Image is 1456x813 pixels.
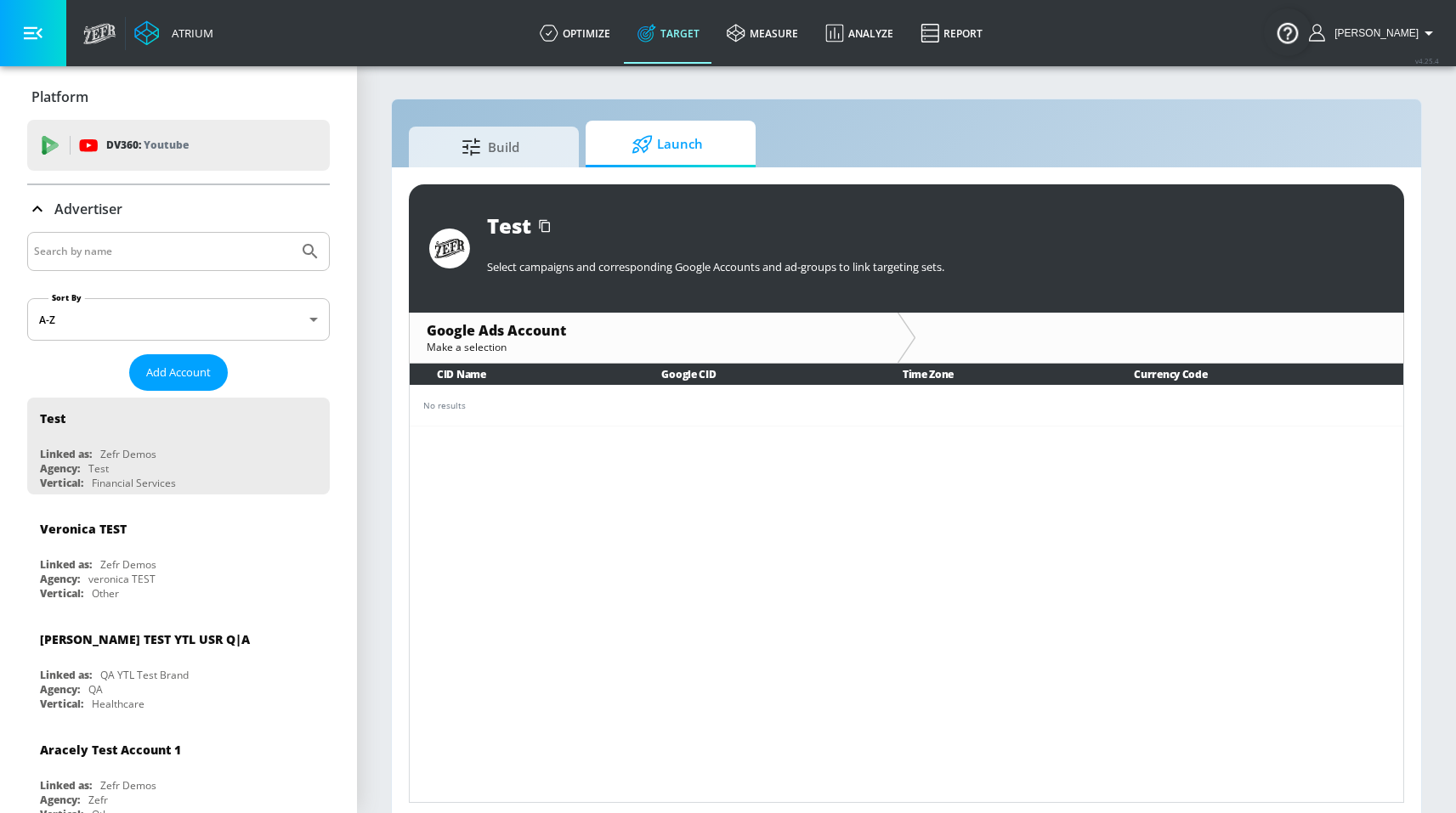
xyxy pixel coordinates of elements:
div: Agency: [40,793,80,807]
span: Add Account [146,363,211,382]
span: Build [426,127,555,167]
button: Open Resource Center [1264,8,1312,56]
div: Google Ads Account [427,321,881,340]
div: Vertical: [40,697,83,711]
span: v 4.25.4 [1415,56,1439,65]
a: Report [907,3,996,64]
div: [PERSON_NAME] TEST YTL USR Q|ALinked as:QA YTL Test BrandAgency:QAVertical:Healthcare [27,618,330,715]
div: Agency: [40,572,80,586]
div: [PERSON_NAME] TEST YTL USR Q|A [40,631,250,647]
th: Time Zone [875,364,1107,385]
div: TestLinked as:Zefr DemosAgency:TestVertical:Financial Services [27,398,330,494]
th: Google CID [634,364,875,385]
a: Target [624,3,713,64]
div: DV360: Youtube [27,120,330,171]
div: Zefr Demos [100,778,156,793]
div: Linked as: [40,778,92,793]
div: Aracely Test Account 1 [40,742,181,758]
a: Atrium [134,20,213,46]
div: QA YTL Test Brand [100,668,189,682]
th: Currency Code [1107,364,1403,385]
div: veronica TEST [88,572,156,586]
div: Zefr [88,793,108,807]
button: [PERSON_NAME] [1309,23,1439,43]
button: Add Account [129,354,228,391]
div: Zefr Demos [100,557,156,572]
div: Agency: [40,461,80,476]
div: Advertiser [27,185,330,233]
div: QA [88,682,103,697]
p: Select campaigns and corresponding Google Accounts and ad-groups to link targeting sets. [487,259,1384,274]
div: Linked as: [40,668,92,682]
div: Agency: [40,682,80,697]
span: login as: uyen.hoang@zefr.com [1328,27,1419,39]
div: Test [40,410,65,426]
div: Veronica TESTLinked as:Zefr DemosAgency:veronica TESTVertical:Other [27,508,330,605]
div: Vertical: [40,586,83,601]
span: Launch [603,124,732,165]
div: Zefr Demos [100,447,156,461]
label: Sort By [48,292,85,303]
a: optimize [526,3,624,64]
div: Linked as: [40,447,92,461]
div: No results [423,399,1390,412]
div: Other [92,586,119,601]
p: DV360: [106,136,189,155]
div: Veronica TEST [40,521,127,537]
p: Advertiser [54,200,122,218]
div: Make a selection [427,340,881,354]
div: Test [487,212,531,240]
a: measure [713,3,812,64]
div: Google Ads AccountMake a selection [410,313,898,363]
div: Platform [27,73,330,121]
div: Linked as: [40,557,92,572]
div: Financial Services [92,476,176,490]
a: Analyze [812,3,907,64]
div: Atrium [165,25,213,41]
div: Healthcare [92,697,144,711]
th: CID Name [410,364,634,385]
p: Youtube [144,136,189,154]
input: Search by name [34,240,292,263]
div: Test [88,461,109,476]
p: Platform [31,88,88,106]
div: Vertical: [40,476,83,490]
div: A-Z [27,298,330,341]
